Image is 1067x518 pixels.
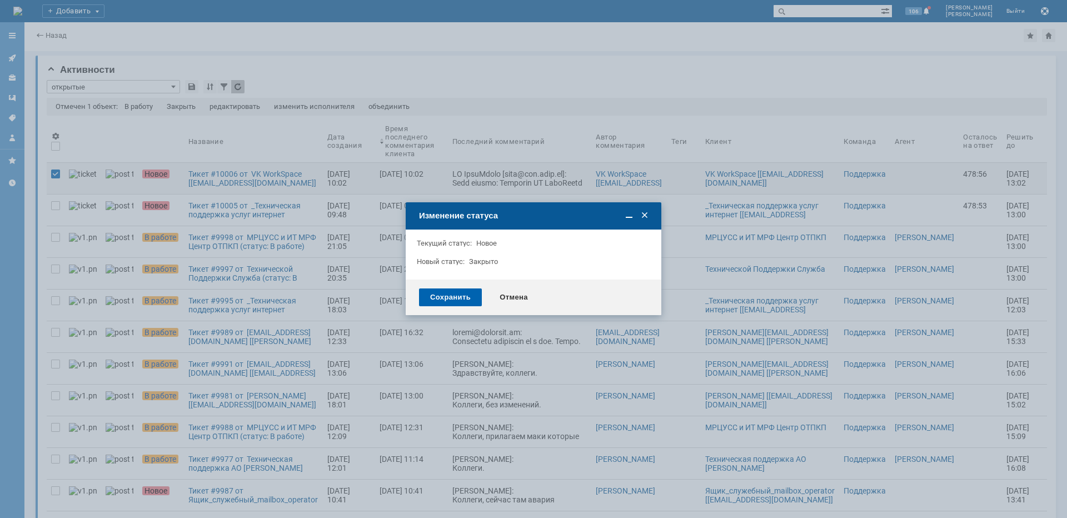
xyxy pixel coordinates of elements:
[417,239,472,247] label: Текущий статус:
[639,210,650,221] span: Закрыть
[476,239,497,247] span: Новое
[417,257,465,266] label: Новый статус:
[419,211,650,221] div: Изменение статуса
[469,257,498,266] span: Закрыто
[624,210,635,221] span: Свернуть (Ctrl + M)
